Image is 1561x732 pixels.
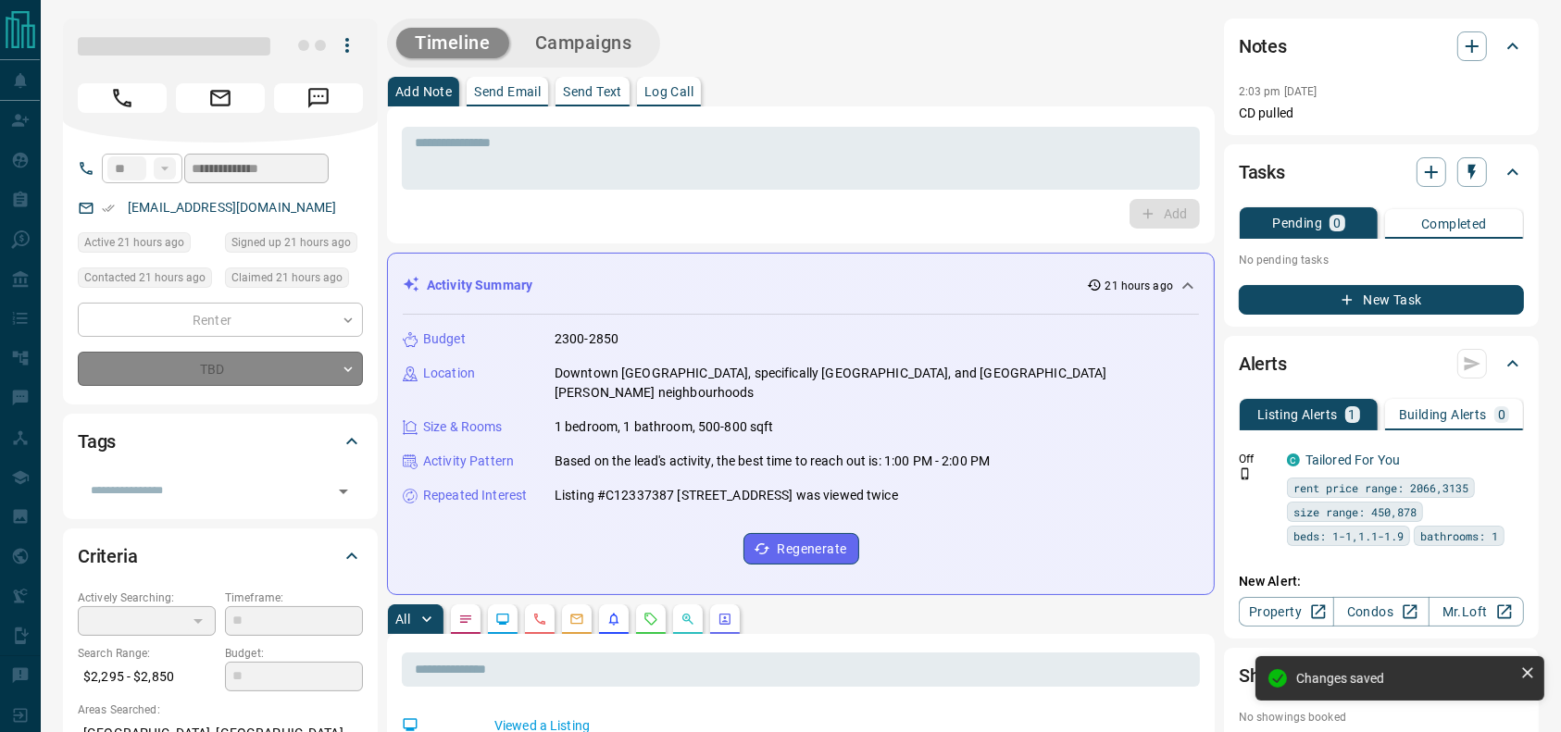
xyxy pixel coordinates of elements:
p: Activity Pattern [423,452,514,471]
svg: Push Notification Only [1239,467,1252,480]
a: Condos [1333,597,1429,627]
div: Alerts [1239,341,1524,386]
p: No pending tasks [1239,246,1524,274]
span: bathrooms: 1 [1420,527,1498,545]
h2: Criteria [78,541,138,571]
p: Send Email [474,85,541,98]
div: Tasks [1239,150,1524,194]
p: Send Text [563,85,622,98]
p: $2,295 - $2,850 [78,662,216,692]
div: Tags [78,419,363,464]
p: No showings booked [1239,709,1524,726]
p: Based on the lead's activity, the best time to reach out is: 1:00 PM - 2:00 PM [555,452,990,471]
a: Property [1239,597,1334,627]
svg: Listing Alerts [606,612,621,627]
p: 0 [1333,217,1341,230]
div: condos.ca [1287,453,1300,466]
a: Mr.Loft [1429,597,1524,627]
div: Criteria [78,534,363,578]
p: All [395,613,410,626]
svg: Notes [458,612,473,627]
p: New Alert: [1239,572,1524,591]
p: Log Call [644,85,693,98]
p: Actively Searching: [78,589,216,606]
span: Claimed 21 hours ago [231,268,343,287]
p: Budget [423,329,466,349]
span: Call [78,83,167,113]
span: rent price range: 2066,3135 [1293,478,1468,497]
div: Changes saved [1296,671,1513,686]
p: Timeframe: [225,589,363,606]
p: Size & Rooms [423,417,503,437]
div: Wed Aug 13 2025 [225,267,363,293]
p: 1 [1349,408,1356,421]
span: Active 21 hours ago [84,233,184,252]
svg: Lead Browsing Activity [495,612,510,627]
button: Regenerate [743,533,859,565]
svg: Agent Actions [718,612,732,627]
svg: Requests [643,612,658,627]
p: Downtown [GEOGRAPHIC_DATA], specifically [GEOGRAPHIC_DATA], and [GEOGRAPHIC_DATA][PERSON_NAME] ne... [555,364,1199,403]
p: Search Range: [78,645,216,662]
span: Signed up 21 hours ago [231,233,351,252]
p: Pending [1272,217,1322,230]
p: 1 bedroom, 1 bathroom, 500-800 sqft [555,417,774,437]
button: Campaigns [517,28,651,58]
p: Building Alerts [1399,408,1487,421]
div: Wed Aug 13 2025 [78,232,216,258]
p: Repeated Interest [423,486,527,505]
p: Activity Summary [427,276,532,295]
a: [EMAIL_ADDRESS][DOMAIN_NAME] [128,200,337,215]
div: Wed Aug 13 2025 [225,232,363,258]
h2: Tags [78,427,116,456]
div: Wed Aug 13 2025 [78,267,216,293]
p: Add Note [395,85,452,98]
span: size range: 450,878 [1293,502,1417,521]
span: Message [274,83,363,113]
button: New Task [1239,285,1524,315]
h2: Tasks [1239,157,1285,187]
svg: Email Verified [102,202,115,215]
p: 2:03 pm [DATE] [1239,85,1317,98]
p: 2300-2850 [555,329,618,349]
p: 0 [1498,408,1505,421]
p: Areas Searched: [78,701,363,718]
p: Completed [1421,217,1487,230]
span: Email [176,83,265,113]
span: Contacted 21 hours ago [84,268,206,287]
p: Budget: [225,645,363,662]
div: Showings [1239,653,1524,698]
svg: Calls [532,612,547,627]
span: beds: 1-1,1.1-1.9 [1293,527,1404,545]
div: Activity Summary21 hours ago [403,268,1199,303]
a: Tailored For You [1305,453,1400,467]
div: Renter [78,303,363,337]
svg: Emails [569,612,584,627]
button: Open [331,478,356,504]
svg: Opportunities [681,612,695,627]
button: Timeline [396,28,509,58]
h2: Notes [1239,31,1287,61]
p: Location [423,364,475,383]
p: Listing Alerts [1257,408,1338,421]
h2: Showings [1239,661,1317,690]
h2: Alerts [1239,349,1287,378]
p: CD pulled [1239,104,1524,123]
div: Notes [1239,24,1524,68]
div: TBD [78,352,363,386]
p: Off [1239,451,1276,467]
p: 21 hours ago [1105,278,1173,294]
p: Listing #C12337387 [STREET_ADDRESS] was viewed twice [555,486,898,505]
